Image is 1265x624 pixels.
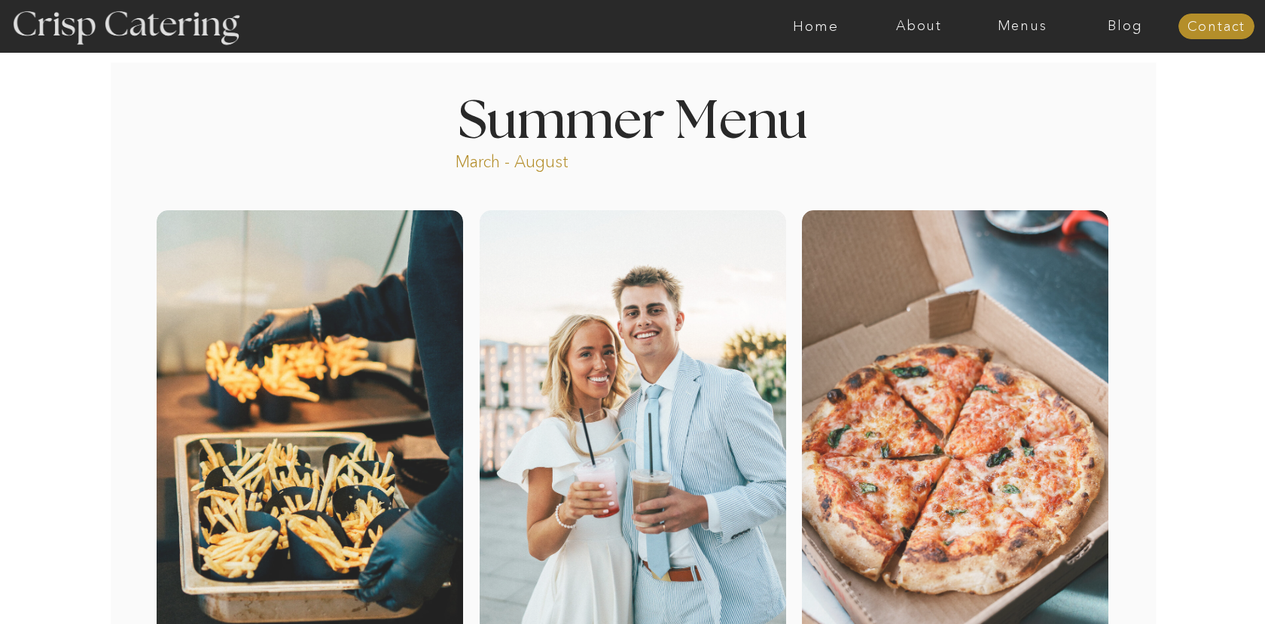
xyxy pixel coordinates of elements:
a: Menus [971,19,1074,34]
a: About [867,19,971,34]
a: Home [764,19,867,34]
h1: Summer Menu [423,96,842,140]
p: March - August [456,151,663,168]
a: Contact [1178,20,1254,35]
a: Blog [1074,19,1177,34]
